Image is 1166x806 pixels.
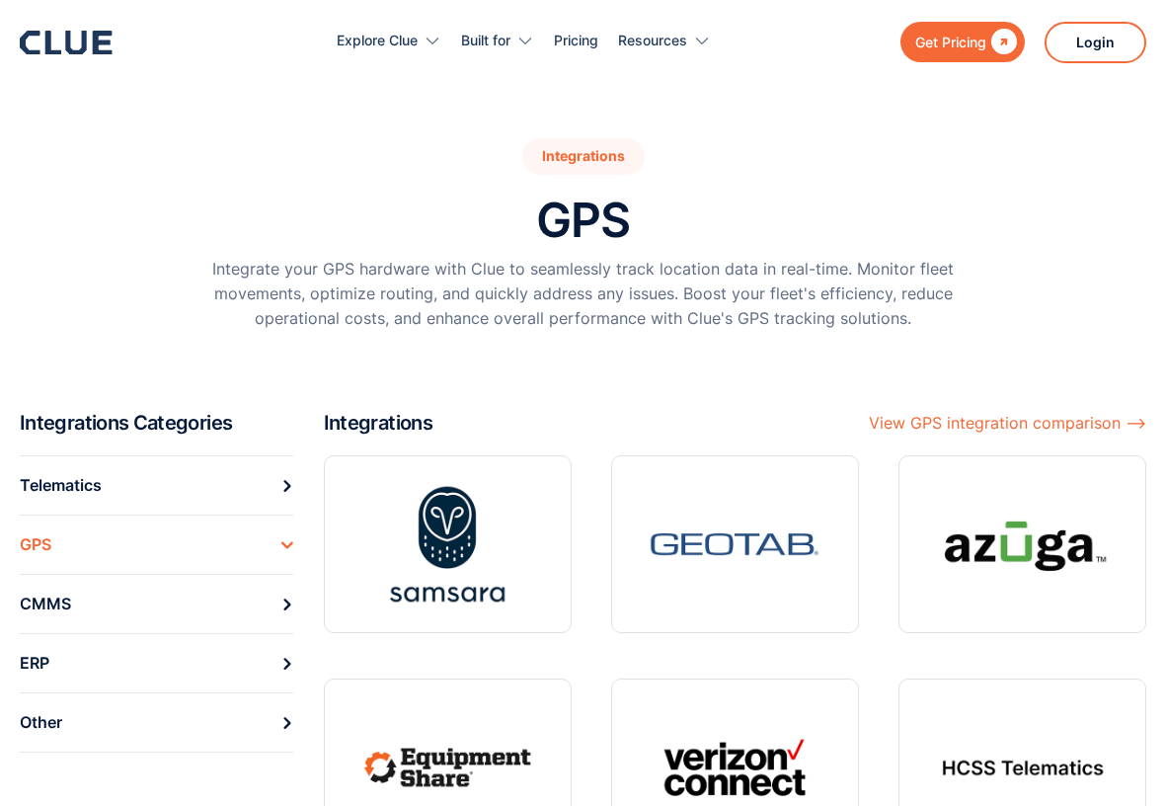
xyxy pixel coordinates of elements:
[20,633,293,692] a: ERP
[986,30,1017,54] div: 
[20,589,71,619] div: CMMS
[20,707,62,738] div: Other
[618,10,711,72] div: Resources
[618,10,687,72] div: Resources
[20,529,51,560] div: GPS
[20,515,293,574] a: GPS
[554,10,598,72] a: Pricing
[20,648,49,679] div: ERP
[20,692,293,753] a: Other
[915,30,986,54] div: Get Pricing
[337,10,418,72] div: Explore Clue
[20,574,293,633] a: CMMS
[1045,22,1146,63] a: Login
[20,455,293,515] a: Telematics
[461,10,534,72] div: Built for
[20,470,102,501] div: Telematics
[179,257,988,332] p: Integrate your GPS hardware with Clue to seamlessly track location data in real-time. Monitor fle...
[869,410,1146,436] a: View GPS integration comparison ⟶
[869,411,1146,436] div: View GPS integration comparison ⟶
[461,10,510,72] div: Built for
[337,10,441,72] div: Explore Clue
[20,410,308,436] h2: Integrations Categories
[536,195,630,247] h1: GPS
[900,22,1025,62] a: Get Pricing
[522,138,645,175] div: Integrations
[324,410,432,436] h2: Integrations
